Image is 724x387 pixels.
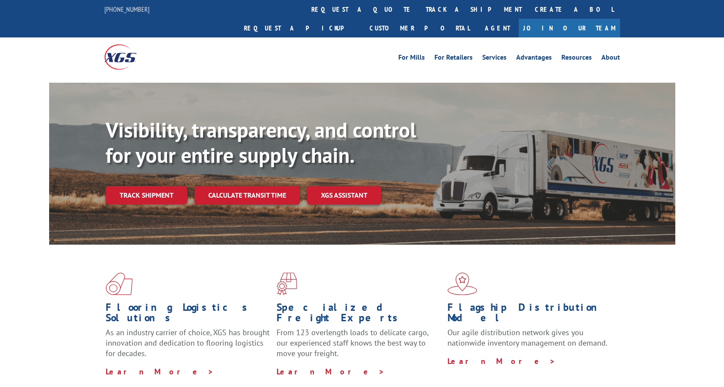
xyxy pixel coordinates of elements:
a: Learn More > [447,356,556,366]
span: As an industry carrier of choice, XGS has brought innovation and dedication to flooring logistics... [106,327,270,358]
a: Track shipment [106,186,187,204]
a: Customer Portal [363,19,476,37]
img: xgs-icon-flagship-distribution-model-red [447,273,477,295]
p: From 123 overlength loads to delicate cargo, our experienced staff knows the best way to move you... [277,327,441,366]
a: Learn More > [277,367,385,377]
img: xgs-icon-focused-on-flooring-red [277,273,297,295]
a: Services [482,54,507,64]
h1: Flagship Distribution Model [447,302,612,327]
a: Advantages [516,54,552,64]
h1: Flooring Logistics Solutions [106,302,270,327]
img: xgs-icon-total-supply-chain-intelligence-red [106,273,133,295]
h1: Specialized Freight Experts [277,302,441,327]
a: For Mills [398,54,425,64]
a: [PHONE_NUMBER] [104,5,150,13]
a: Request a pickup [237,19,363,37]
a: Resources [561,54,592,64]
a: About [601,54,620,64]
a: Join Our Team [519,19,620,37]
a: Learn More > [106,367,214,377]
a: Agent [476,19,519,37]
b: Visibility, transparency, and control for your entire supply chain. [106,116,416,168]
a: For Retailers [434,54,473,64]
a: XGS ASSISTANT [307,186,381,205]
a: Calculate transit time [194,186,300,205]
span: Our agile distribution network gives you nationwide inventory management on demand. [447,327,607,348]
